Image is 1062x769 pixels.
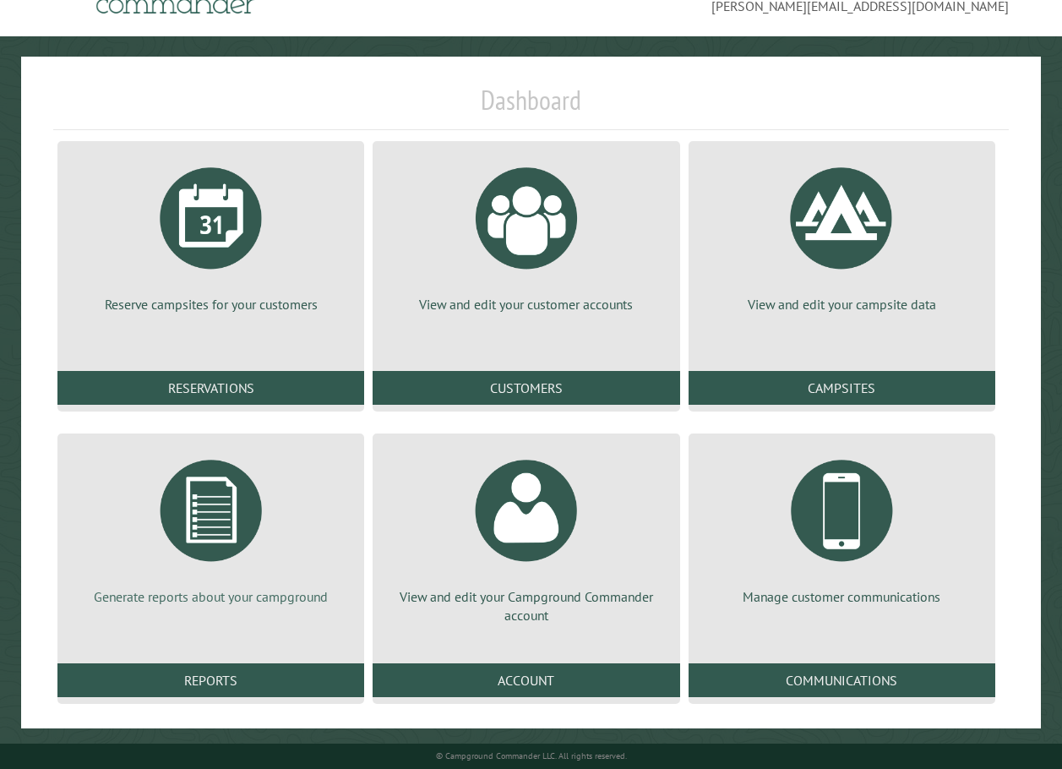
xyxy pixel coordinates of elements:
[393,587,659,625] p: View and edit your Campground Commander account
[709,587,975,606] p: Manage customer communications
[78,587,344,606] p: Generate reports about your campground
[709,295,975,314] p: View and edit your campsite data
[393,155,659,314] a: View and edit your customer accounts
[393,295,659,314] p: View and edit your customer accounts
[78,447,344,606] a: Generate reports about your campground
[373,371,679,405] a: Customers
[709,155,975,314] a: View and edit your campsite data
[78,295,344,314] p: Reserve campsites for your customers
[78,155,344,314] a: Reserve campsites for your customers
[53,84,1009,130] h1: Dashboard
[393,447,659,625] a: View and edit your Campground Commander account
[689,371,995,405] a: Campsites
[689,663,995,697] a: Communications
[373,663,679,697] a: Account
[57,663,364,697] a: Reports
[436,750,627,761] small: © Campground Commander LLC. All rights reserved.
[709,447,975,606] a: Manage customer communications
[57,371,364,405] a: Reservations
